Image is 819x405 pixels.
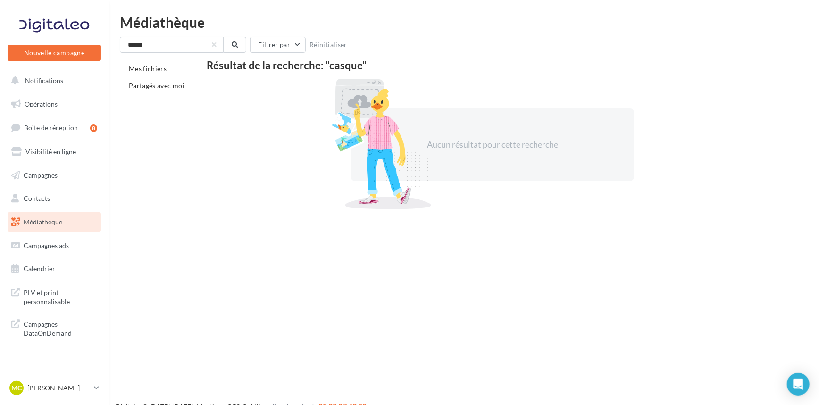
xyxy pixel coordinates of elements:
p: [PERSON_NAME] [27,383,90,393]
a: MC [PERSON_NAME] [8,379,101,397]
a: Campagnes [6,165,103,185]
a: Médiathèque [6,212,103,232]
span: MC [11,383,22,393]
span: PLV et print personnalisable [24,286,97,306]
div: 8 [90,124,97,132]
div: Résultat de la recherche: "casque" [207,60,778,71]
a: Campagnes ads [6,236,103,256]
button: Notifications [6,71,99,91]
span: Notifications [25,76,63,84]
a: Campagnes DataOnDemand [6,314,103,342]
div: Médiathèque [120,15,808,29]
span: Campagnes ads [24,241,69,249]
span: Campagnes DataOnDemand [24,318,97,338]
button: Filtrer par [250,37,306,53]
a: Opérations [6,94,103,114]
span: Boîte de réception [24,124,78,132]
button: Réinitialiser [306,39,351,50]
span: Calendrier [24,264,55,273]
a: Contacts [6,189,103,208]
a: Calendrier [6,259,103,279]
span: Mes fichiers [129,65,167,73]
span: Aucun résultat pour cette recherche [427,139,558,149]
span: Visibilité en ligne [25,148,76,156]
span: Campagnes [24,171,58,179]
span: Opérations [25,100,58,108]
span: Médiathèque [24,218,62,226]
a: Boîte de réception8 [6,117,103,138]
span: Contacts [24,194,50,202]
button: Nouvelle campagne [8,45,101,61]
a: Visibilité en ligne [6,142,103,162]
div: Open Intercom Messenger [787,373,810,396]
span: Partagés avec moi [129,82,184,90]
a: PLV et print personnalisable [6,282,103,310]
